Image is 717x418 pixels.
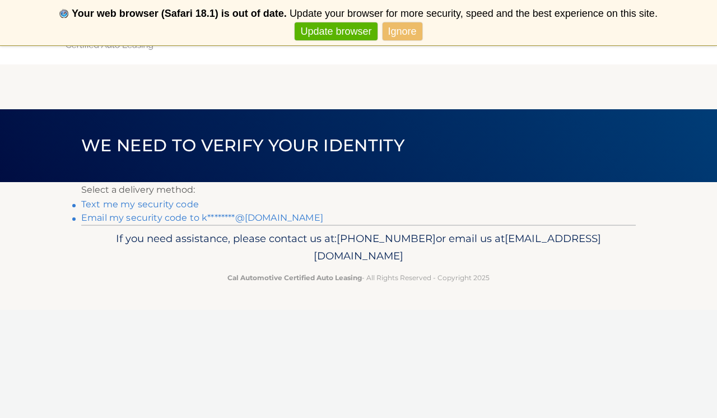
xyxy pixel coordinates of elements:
strong: Cal Automotive Certified Auto Leasing [227,273,362,282]
a: Update browser [295,22,377,41]
span: We need to verify your identity [81,135,404,156]
span: [PHONE_NUMBER] [337,232,436,245]
p: - All Rights Reserved - Copyright 2025 [89,272,628,284]
a: Email my security code to k********@[DOMAIN_NAME] [81,212,323,223]
span: Update your browser for more security, speed and the best experience on this site. [290,8,658,19]
p: If you need assistance, please contact us at: or email us at [89,230,628,266]
a: Text me my security code [81,199,199,210]
a: Ignore [383,22,422,41]
p: Select a delivery method: [81,182,636,198]
b: Your web browser (Safari 18.1) is out of date. [72,8,287,19]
